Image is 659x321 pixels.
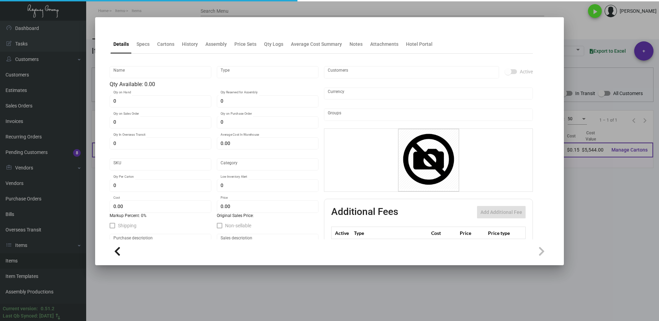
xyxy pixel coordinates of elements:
button: Add Additional Fee [477,206,526,218]
div: Notes [349,41,363,48]
span: Add Additional Fee [480,209,522,215]
div: Specs [136,41,150,48]
div: History [182,41,198,48]
div: Qty Available: 0.00 [110,80,318,89]
div: Current version: [3,305,38,312]
th: Active [332,227,353,239]
div: Assembly [205,41,227,48]
div: Details [113,41,129,48]
th: Cost [429,227,458,239]
h2: Additional Fees [331,206,398,218]
div: Attachments [370,41,398,48]
span: Active [520,68,533,76]
div: Average Cost Summary [291,41,342,48]
input: Add new.. [328,112,529,117]
div: Last Qb Synced: [DATE] [3,312,54,320]
div: Qty Logs [264,41,283,48]
input: Add new.. [328,70,496,75]
th: Type [352,227,429,239]
span: Non-sellable [225,221,251,230]
div: Cartons [157,41,174,48]
th: Price [458,227,486,239]
div: Hotel Portal [406,41,433,48]
span: Shipping [118,221,136,230]
th: Price type [486,227,517,239]
div: 0.51.2 [41,305,54,312]
div: Price Sets [234,41,256,48]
